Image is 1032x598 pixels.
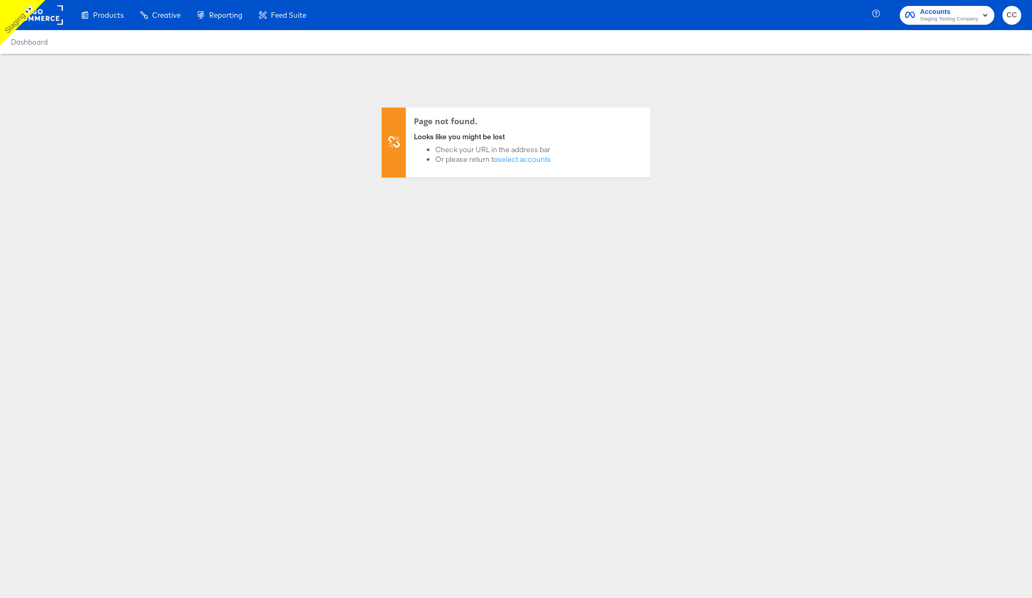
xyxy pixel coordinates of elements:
[1002,6,1021,25] button: CC
[414,116,477,126] strong: Page not found.
[920,6,978,18] span: Accounts
[1007,9,1017,22] span: CC
[271,11,306,19] span: Feed Suite
[920,15,978,24] span: Staging Testing Company
[93,11,124,19] span: Products
[435,154,551,165] li: Or please return to
[209,11,242,19] span: Reporting
[414,132,505,141] strong: Looks like you might be lost
[900,6,994,25] button: AccountsStaging Testing Company
[152,11,181,19] span: Creative
[11,38,48,46] a: Dashboard
[498,154,551,164] a: select accounts
[435,145,551,155] li: Check your URL in the address bar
